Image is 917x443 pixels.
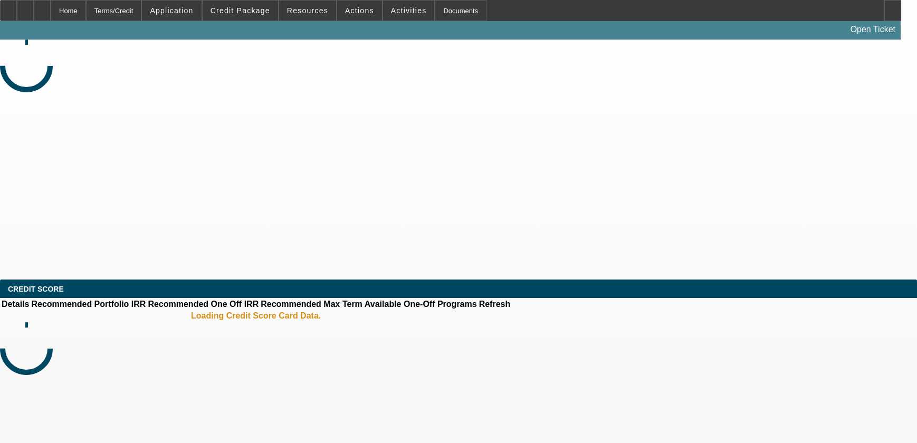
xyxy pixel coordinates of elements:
span: Actions [345,6,374,15]
span: Application [150,6,193,15]
button: Resources [279,1,336,21]
b: Loading Credit Score Card Data. [191,311,321,321]
th: Details [1,299,30,310]
span: CREDIT SCORE [8,285,64,293]
span: Activities [391,6,427,15]
th: Refresh [479,299,511,310]
th: Recommended Max Term [260,299,363,310]
button: Application [142,1,201,21]
button: Credit Package [203,1,278,21]
a: Open Ticket [846,21,900,38]
th: Recommended One Off IRR [147,299,259,310]
th: Available One-Off Programs [364,299,477,310]
th: Recommended Portfolio IRR [31,299,146,310]
button: Activities [383,1,435,21]
button: Actions [337,1,382,21]
span: Resources [287,6,328,15]
span: Credit Package [211,6,270,15]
